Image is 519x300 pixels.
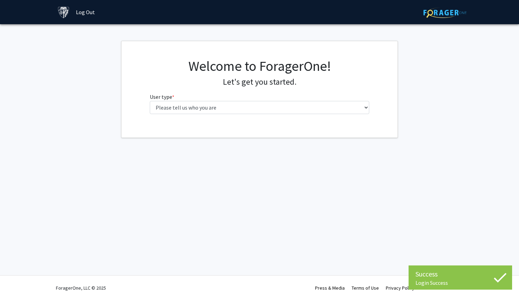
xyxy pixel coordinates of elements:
[58,6,70,18] img: Johns Hopkins University Logo
[386,285,414,291] a: Privacy Policy
[490,269,514,295] iframe: Chat
[415,269,505,279] div: Success
[315,285,345,291] a: Press & Media
[56,276,106,300] div: ForagerOne, LLC © 2025
[150,58,370,74] h1: Welcome to ForagerOne!
[150,77,370,87] h4: Let's get you started.
[415,279,505,286] div: Login Success
[423,7,467,18] img: ForagerOne Logo
[150,93,174,101] label: User type
[352,285,379,291] a: Terms of Use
